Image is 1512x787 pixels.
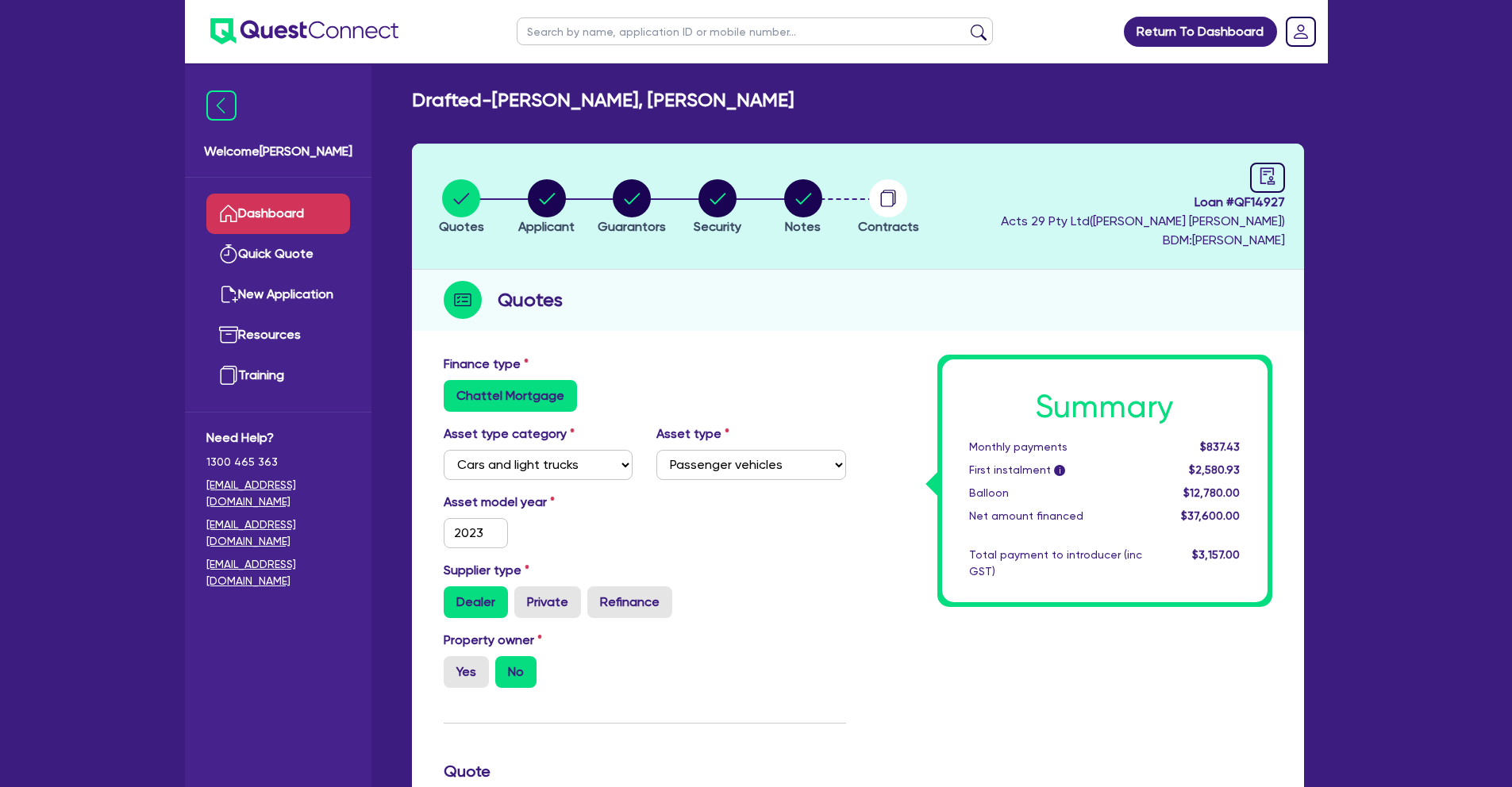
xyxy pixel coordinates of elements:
[438,179,485,237] button: Quotes
[694,219,741,234] span: Security
[957,547,1154,580] div: Total payment to introducer (inc GST)
[219,244,238,263] img: quick-quote
[444,424,575,443] label: Asset type category
[206,274,350,315] a: New Application
[206,556,350,589] a: [EMAIL_ADDRESS][DOMAIN_NAME]
[498,286,563,314] h2: Quotes
[206,428,350,447] span: Need Help?
[444,586,508,618] label: Dealer
[969,388,1241,426] h1: Summary
[597,179,667,237] button: Guarantors
[1280,11,1322,52] a: Dropdown toggle
[1259,167,1276,185] span: audit
[206,315,350,355] a: Resources
[783,179,823,237] button: Notes
[439,219,484,234] span: Quotes
[517,17,993,45] input: Search by name, application ID or mobile number...
[219,285,238,304] img: new-application
[206,477,350,510] a: [EMAIL_ADDRESS][DOMAIN_NAME]
[514,586,581,618] label: Private
[204,142,352,161] span: Welcome [PERSON_NAME]
[444,380,577,412] label: Chattel Mortgage
[206,194,350,234] a: Dashboard
[444,561,529,580] label: Supplier type
[957,462,1154,478] div: First instalment
[444,355,529,374] label: Finance type
[210,18,398,44] img: quest-connect-logo-blue
[1192,548,1240,561] span: $3,157.00
[785,219,821,234] span: Notes
[587,586,672,618] label: Refinance
[957,485,1154,501] div: Balloon
[206,234,350,274] a: Quick Quote
[219,366,238,385] img: training
[206,516,350,550] a: [EMAIL_ADDRESS][DOMAIN_NAME]
[656,424,729,443] label: Asset type
[1183,486,1240,499] span: $12,780.00
[957,439,1154,455] div: Monthly payments
[495,656,537,688] label: No
[412,89,794,112] h2: Drafted - [PERSON_NAME], [PERSON_NAME]
[206,355,350,396] a: Training
[1001,213,1285,228] span: Acts 29 Pty Ltd ( [PERSON_NAME] [PERSON_NAME] )
[1181,509,1240,522] span: $37,600.00
[1250,163,1285,193] a: audit
[858,219,919,234] span: Contracts
[857,179,920,237] button: Contracts
[1054,465,1065,476] span: i
[598,219,666,234] span: Guarantors
[444,631,542,650] label: Property owner
[432,493,645,512] label: Asset model year
[957,508,1154,524] div: Net amount financed
[444,656,489,688] label: Yes
[517,179,575,237] button: Applicant
[219,325,238,344] img: resources
[693,179,742,237] button: Security
[1200,440,1240,453] span: $837.43
[518,219,575,234] span: Applicant
[1189,463,1240,476] span: $2,580.93
[206,454,350,470] span: 1300 465 363
[444,762,846,781] h3: Quote
[1001,231,1285,250] span: BDM: [PERSON_NAME]
[1124,17,1277,47] a: Return To Dashboard
[1001,193,1285,212] span: Loan # QF14927
[444,281,482,319] img: step-icon
[206,90,237,121] img: icon-menu-close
